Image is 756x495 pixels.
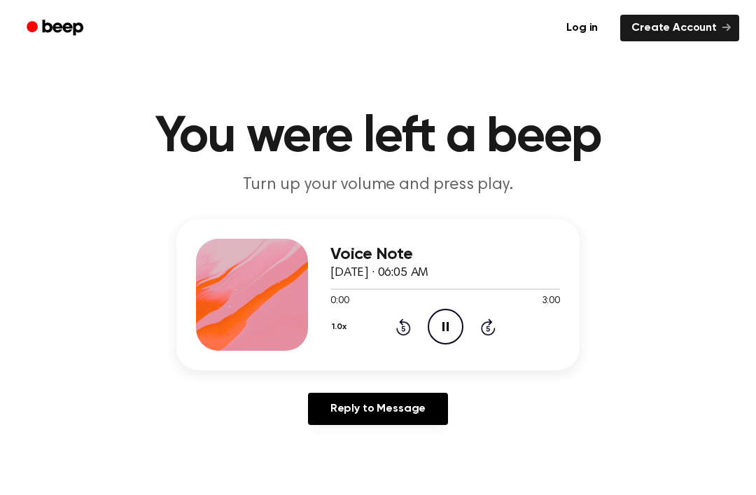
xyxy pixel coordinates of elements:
h3: Voice Note [330,245,560,264]
a: Create Account [620,15,739,41]
a: Log in [552,12,612,44]
p: Turn up your volume and press play. [109,174,647,197]
a: Reply to Message [308,393,448,425]
a: Beep [17,15,96,42]
span: 3:00 [542,294,560,309]
button: 1.0x [330,315,351,339]
span: 0:00 [330,294,349,309]
span: [DATE] · 06:05 AM [330,267,428,279]
h1: You were left a beep [20,112,736,162]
